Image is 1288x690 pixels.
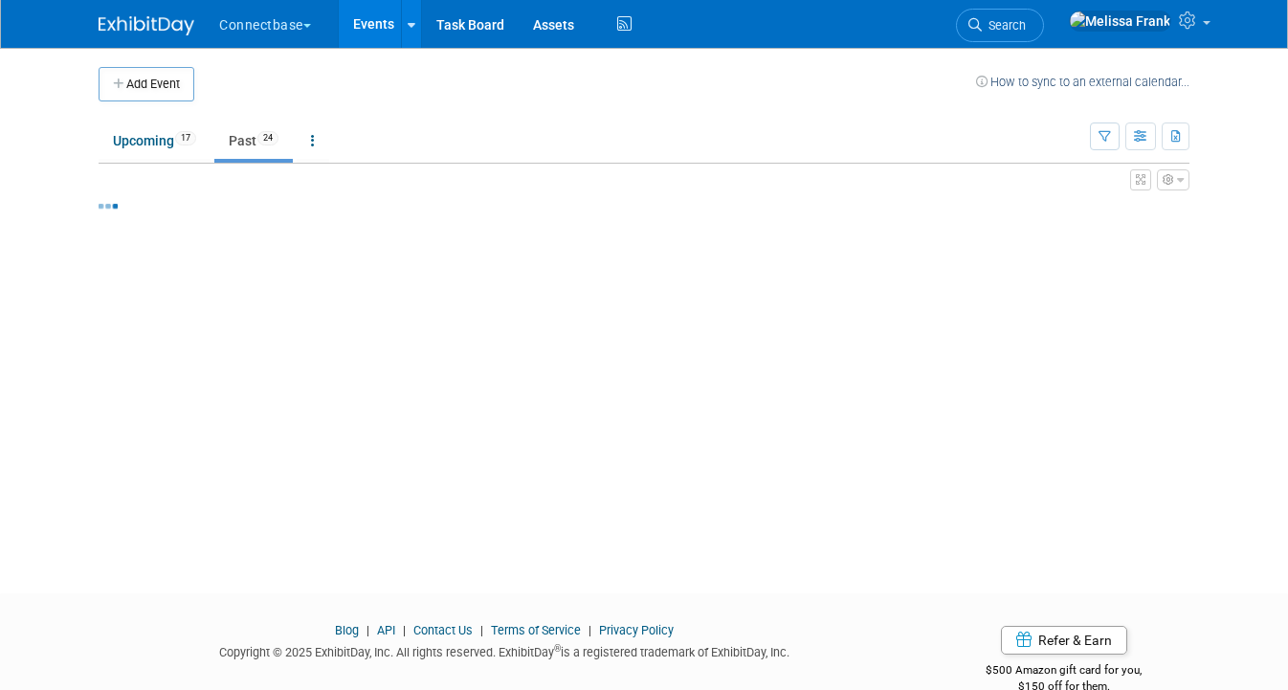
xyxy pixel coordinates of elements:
span: Search [982,18,1026,33]
img: ExhibitDay [99,16,194,35]
span: | [584,623,596,637]
span: | [476,623,488,637]
a: Search [956,9,1044,42]
a: Refer & Earn [1001,626,1127,655]
a: Upcoming17 [99,122,211,159]
span: | [398,623,411,637]
a: API [377,623,395,637]
div: Copyright © 2025 ExhibitDay, Inc. All rights reserved. ExhibitDay is a registered trademark of Ex... [99,639,910,661]
button: Add Event [99,67,194,101]
a: Contact Us [413,623,473,637]
a: Blog [335,623,359,637]
a: Privacy Policy [599,623,674,637]
img: loading... [99,204,118,209]
span: 24 [257,131,278,145]
a: How to sync to an external calendar... [976,75,1189,89]
sup: ® [554,643,561,654]
img: Melissa Frank [1069,11,1171,32]
a: Past24 [214,122,293,159]
span: 17 [175,131,196,145]
a: Terms of Service [491,623,581,637]
span: | [362,623,374,637]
